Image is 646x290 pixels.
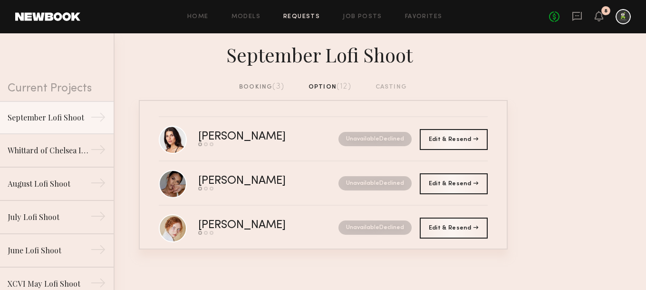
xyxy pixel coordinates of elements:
a: [PERSON_NAME]UnavailableDeclined [159,117,488,161]
div: 8 [604,9,607,14]
div: Whittard of Chelsea Influencer Event [8,145,90,156]
nb-request-status: Unavailable Declined [338,132,412,146]
div: September Lofi Shoot [8,112,90,123]
div: → [90,175,106,194]
div: September Lofi Shoot [139,41,508,67]
div: June Lofi Shoot [8,245,90,256]
a: Models [231,14,260,20]
a: Favorites [405,14,443,20]
div: XCVI May Lofi Shoot [8,278,90,290]
div: → [90,242,106,261]
div: → [90,110,106,129]
span: Edit & Resend [429,181,478,187]
div: [PERSON_NAME] [198,176,312,187]
a: [PERSON_NAME]UnavailableDeclined [159,161,488,206]
span: (3) [272,83,284,90]
div: → [90,209,106,228]
div: [PERSON_NAME] [198,220,312,231]
div: booking [239,82,284,92]
nb-request-status: Unavailable Declined [338,220,412,235]
div: July Lofi Shoot [8,211,90,223]
a: Requests [283,14,320,20]
span: Edit & Resend [429,225,478,231]
a: [PERSON_NAME]UnavailableDeclined [159,206,488,250]
nb-request-status: Unavailable Declined [338,176,412,190]
a: Home [187,14,209,20]
a: Job Posts [343,14,382,20]
span: Edit & Resend [429,137,478,142]
div: August Lofi Shoot [8,178,90,190]
div: → [90,142,106,161]
div: [PERSON_NAME] [198,131,312,142]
